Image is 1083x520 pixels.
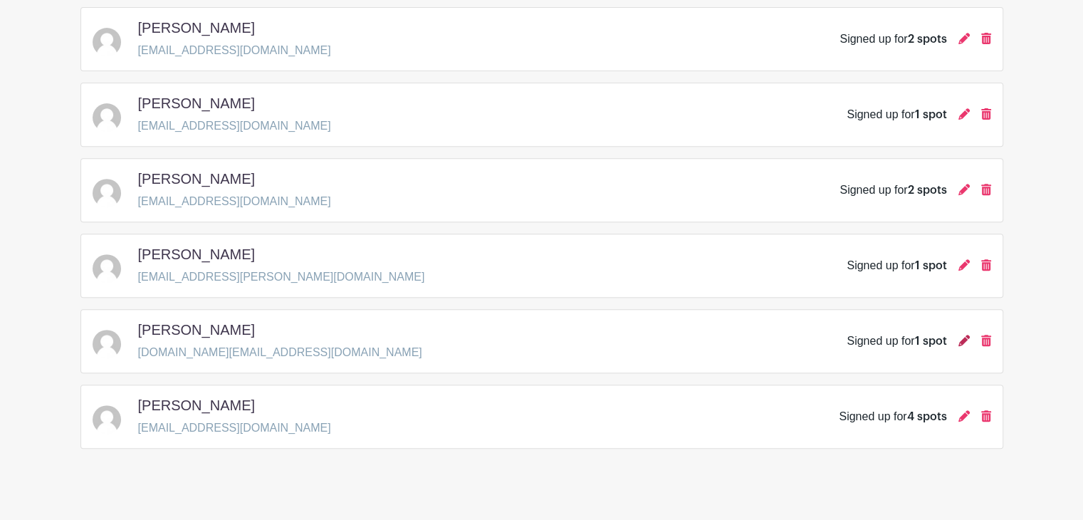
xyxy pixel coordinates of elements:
[93,179,121,207] img: default-ce2991bfa6775e67f084385cd625a349d9dcbb7a52a09fb2fda1e96e2d18dcdb.png
[93,330,121,358] img: default-ce2991bfa6775e67f084385cd625a349d9dcbb7a52a09fb2fda1e96e2d18dcdb.png
[138,397,255,414] h5: [PERSON_NAME]
[915,260,947,271] span: 1 spot
[908,184,947,196] span: 2 spots
[839,182,946,199] div: Signed up for
[915,336,947,347] span: 1 spot
[138,269,425,286] p: [EMAIL_ADDRESS][PERSON_NAME][DOMAIN_NAME]
[138,246,255,263] h5: [PERSON_NAME]
[839,408,946,425] div: Signed up for
[93,103,121,132] img: default-ce2991bfa6775e67f084385cd625a349d9dcbb7a52a09fb2fda1e96e2d18dcdb.png
[908,33,947,45] span: 2 spots
[138,193,331,210] p: [EMAIL_ADDRESS][DOMAIN_NAME]
[93,28,121,56] img: default-ce2991bfa6775e67f084385cd625a349d9dcbb7a52a09fb2fda1e96e2d18dcdb.png
[138,344,422,361] p: [DOMAIN_NAME][EMAIL_ADDRESS][DOMAIN_NAME]
[847,333,946,350] div: Signed up for
[847,257,946,274] div: Signed up for
[138,118,331,135] p: [EMAIL_ADDRESS][DOMAIN_NAME]
[915,109,947,120] span: 1 spot
[847,106,946,123] div: Signed up for
[138,420,331,437] p: [EMAIL_ADDRESS][DOMAIN_NAME]
[93,405,121,434] img: default-ce2991bfa6775e67f084385cd625a349d9dcbb7a52a09fb2fda1e96e2d18dcdb.png
[138,19,255,36] h5: [PERSON_NAME]
[138,170,255,187] h5: [PERSON_NAME]
[138,321,255,338] h5: [PERSON_NAME]
[907,411,947,422] span: 4 spots
[138,95,255,112] h5: [PERSON_NAME]
[138,42,331,59] p: [EMAIL_ADDRESS][DOMAIN_NAME]
[93,254,121,283] img: default-ce2991bfa6775e67f084385cd625a349d9dcbb7a52a09fb2fda1e96e2d18dcdb.png
[839,31,946,48] div: Signed up for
